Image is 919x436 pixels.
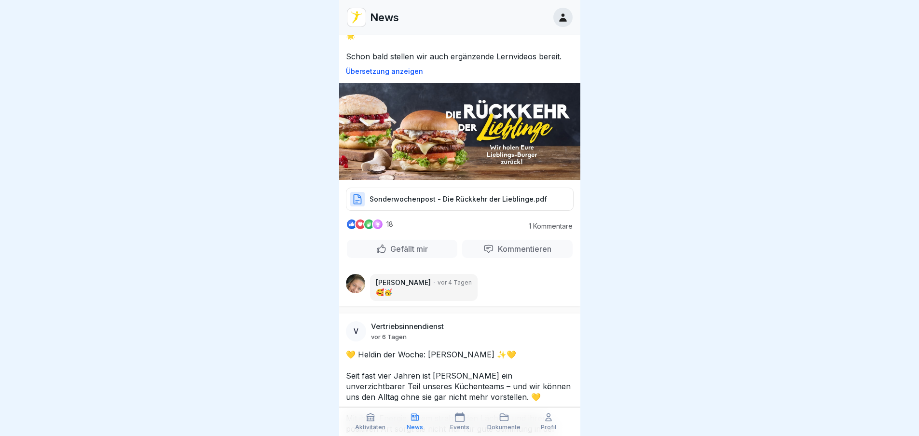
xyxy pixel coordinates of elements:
div: V [346,321,366,341]
img: vd4jgc378hxa8p7qw0fvrl7x.png [347,8,366,27]
p: [PERSON_NAME] [376,278,431,287]
p: 1 Kommentare [520,222,573,230]
p: Sonderwochenpost - Die Rückkehr der Lieblinge.pdf [370,194,547,204]
p: Aktivitäten [355,424,385,431]
p: 🥰🥳 [376,287,472,297]
p: 18 [386,220,393,228]
p: vor 6 Tagen [371,333,407,341]
p: News [407,424,423,431]
p: Kommentieren [494,244,551,254]
img: Post Image [339,83,580,180]
p: News [370,11,399,24]
p: Dokumente [487,424,521,431]
p: Profil [541,424,556,431]
p: vor 4 Tagen [438,278,472,287]
a: Sonderwochenpost - Die Rückkehr der Lieblinge.pdf [346,199,574,208]
p: Vertriebsinnendienst [371,322,444,331]
p: Gefällt mir [386,244,428,254]
p: Events [450,424,469,431]
p: Übersetzung anzeigen [346,68,574,75]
